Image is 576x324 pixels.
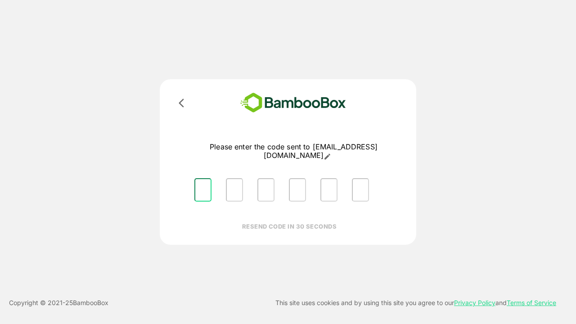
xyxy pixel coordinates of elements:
img: bamboobox [227,90,359,116]
input: Please enter OTP character 5 [320,178,337,202]
p: This site uses cookies and by using this site you agree to our and [275,297,556,308]
a: Privacy Policy [454,299,495,306]
p: Please enter the code sent to [EMAIL_ADDRESS][DOMAIN_NAME] [187,143,400,160]
input: Please enter OTP character 2 [226,178,243,202]
input: Please enter OTP character 4 [289,178,306,202]
input: Please enter OTP character 3 [257,178,274,202]
p: Copyright © 2021- 25 BambooBox [9,297,108,308]
input: Please enter OTP character 6 [352,178,369,202]
input: Please enter OTP character 1 [194,178,211,202]
a: Terms of Service [507,299,556,306]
